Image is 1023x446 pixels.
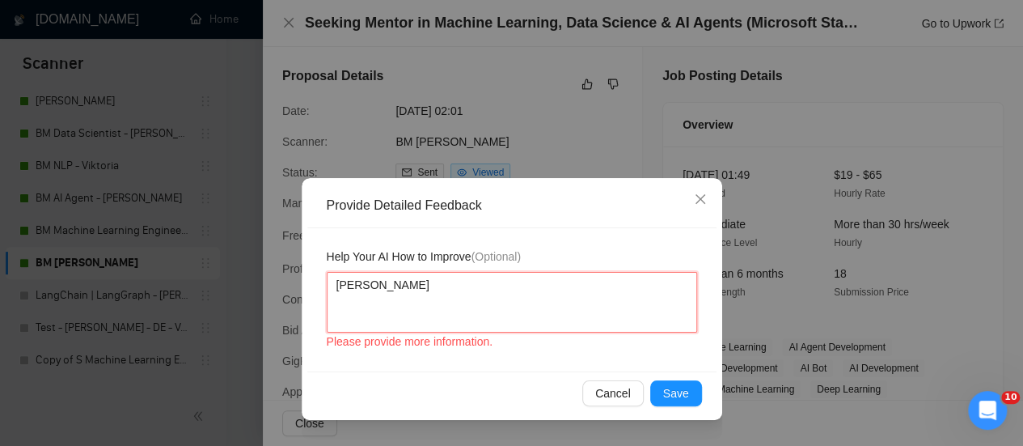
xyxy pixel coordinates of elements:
[595,384,631,402] span: Cancel
[582,380,644,406] button: Cancel
[694,193,707,206] span: close
[327,333,697,350] div: Please provide more information.
[678,178,722,222] button: Close
[650,380,702,406] button: Save
[327,248,521,265] span: Help Your AI How to Improve
[327,197,708,215] div: Provide Detailed Feedback
[471,250,521,263] span: (Optional)
[968,391,1007,430] iframe: Intercom live chat
[663,384,689,402] span: Save
[1001,391,1020,404] span: 10
[327,272,697,333] textarea: [PERSON_NAME]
